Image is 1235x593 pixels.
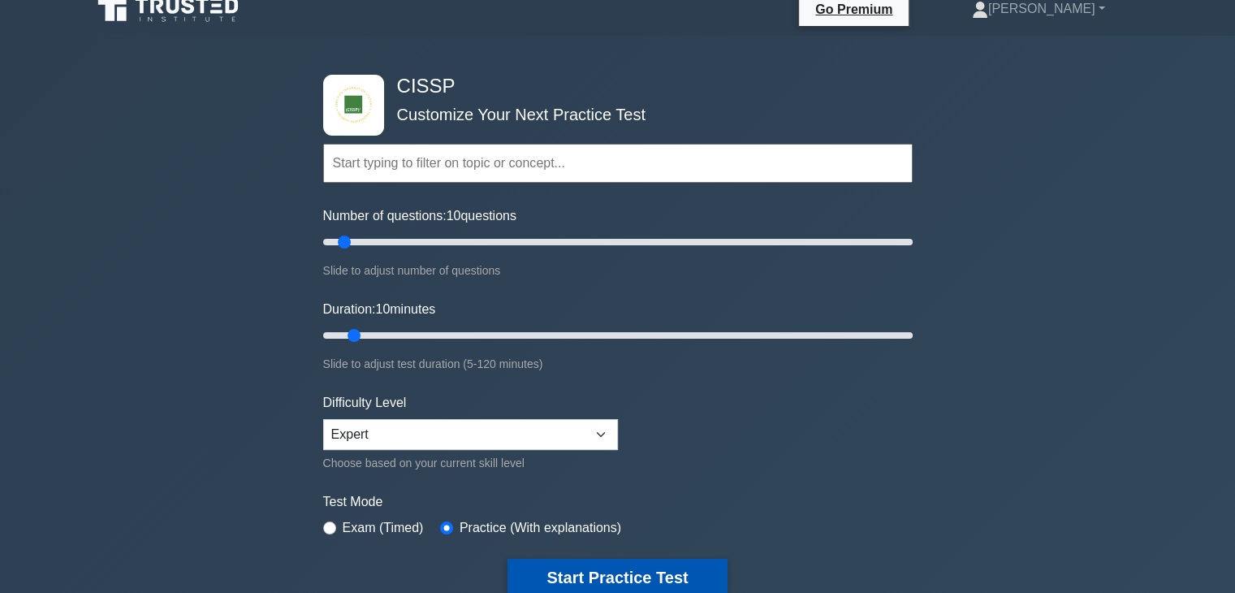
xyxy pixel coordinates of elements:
[323,261,913,280] div: Slide to adjust number of questions
[343,518,424,538] label: Exam (Timed)
[391,75,833,98] h4: CISSP
[323,393,407,413] label: Difficulty Level
[375,302,390,316] span: 10
[323,354,913,374] div: Slide to adjust test duration (5-120 minutes)
[323,453,618,473] div: Choose based on your current skill level
[323,492,913,512] label: Test Mode
[447,209,461,223] span: 10
[323,206,516,226] label: Number of questions: questions
[323,144,913,183] input: Start typing to filter on topic or concept...
[323,300,436,319] label: Duration: minutes
[460,518,621,538] label: Practice (With explanations)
